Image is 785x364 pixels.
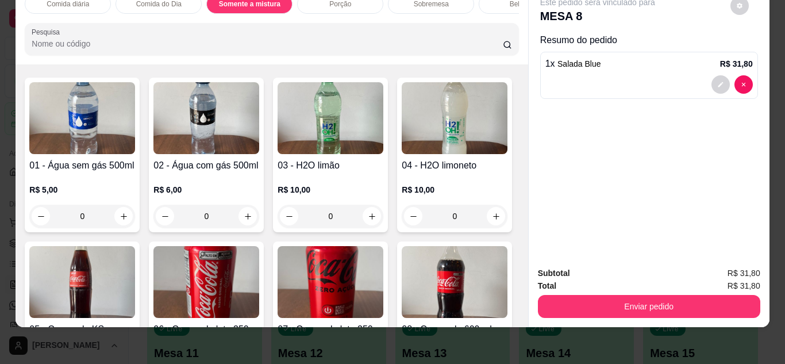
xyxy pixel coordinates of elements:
p: Resumo do pedido [540,33,758,47]
p: R$ 6,00 [153,184,259,196]
span: R$ 31,80 [728,279,760,292]
p: MESA 8 [540,8,655,24]
img: product-image [153,246,259,318]
span: R$ 31,80 [728,267,760,279]
img: product-image [402,82,507,154]
p: R$ 10,00 [278,184,383,196]
img: product-image [29,246,135,318]
h4: 04 - H2O limoneto [402,159,507,173]
strong: Total [538,281,556,290]
span: Salada Blue [557,59,601,68]
strong: Subtotal [538,269,570,278]
button: decrease-product-quantity [711,75,730,94]
p: R$ 5,00 [29,184,135,196]
h4: 06 - Coca-cola lata 350 ml [153,323,259,350]
img: product-image [278,246,383,318]
h4: 07 - Coca-cola lata 350 ml zero [278,323,383,350]
p: 1 x [545,57,601,71]
h4: 03 - H2O limão [278,159,383,173]
p: R$ 10,00 [402,184,507,196]
p: R$ 31,80 [720,58,753,70]
label: Pesquisa [32,27,64,37]
button: Enviar pedido [538,295,760,318]
img: product-image [29,82,135,154]
img: product-image [153,82,259,154]
h4: 01 - Água sem gás 500ml [29,159,135,173]
button: decrease-product-quantity [734,75,753,94]
input: Pesquisa [32,38,503,49]
img: product-image [278,82,383,154]
h4: 02 - Água com gás 500ml [153,159,259,173]
h4: 08 - Coca-cola 600 ml [402,323,507,336]
h4: 05 - Coca-cola KS [29,323,135,336]
img: product-image [402,246,507,318]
